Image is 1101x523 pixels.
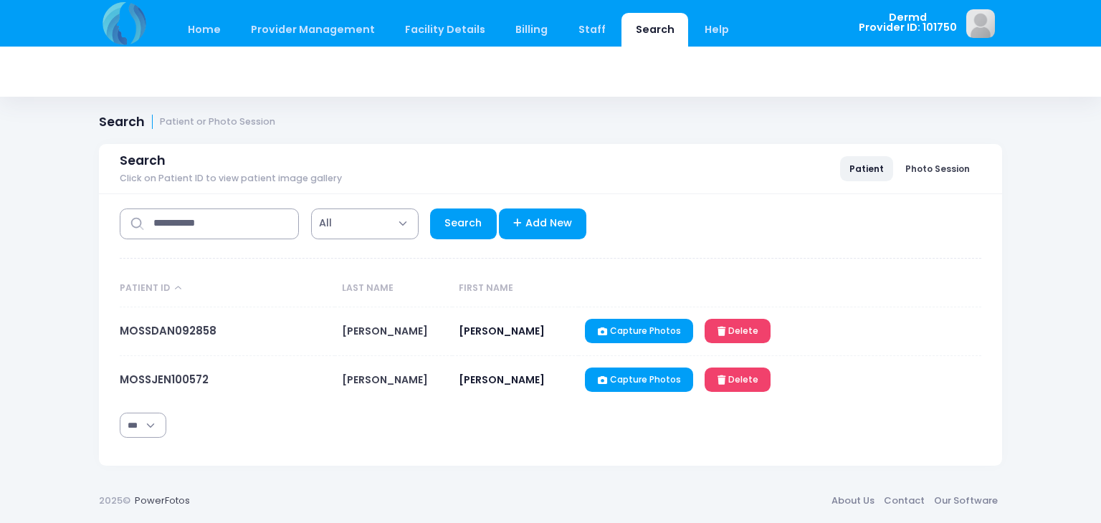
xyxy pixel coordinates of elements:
[452,270,578,307] th: First Name: activate to sort column ascending
[120,153,166,168] span: Search
[342,324,428,338] span: [PERSON_NAME]
[585,368,693,392] a: Capture Photos
[502,13,562,47] a: Billing
[705,368,771,392] a: Delete
[459,324,545,338] span: [PERSON_NAME]
[826,488,879,514] a: About Us
[585,319,693,343] a: Capture Photos
[173,13,234,47] a: Home
[564,13,619,47] a: Staff
[237,13,389,47] a: Provider Management
[99,494,130,507] span: 2025©
[335,270,452,307] th: Last Name: activate to sort column ascending
[120,270,335,307] th: Patient ID: activate to sort column descending
[966,9,995,38] img: image
[120,372,209,387] a: MOSSJEN100572
[459,373,545,387] span: [PERSON_NAME]
[135,494,190,507] a: PowerFotos
[391,13,500,47] a: Facility Details
[99,115,275,130] h1: Search
[621,13,688,47] a: Search
[691,13,743,47] a: Help
[120,323,216,338] a: MOSSDAN092858
[499,208,587,239] a: Add New
[319,216,332,231] span: All
[840,156,893,181] a: Patient
[879,488,929,514] a: Contact
[430,208,497,239] a: Search
[160,117,275,128] small: Patient or Photo Session
[342,373,428,387] span: [PERSON_NAME]
[896,156,979,181] a: Photo Session
[929,488,1002,514] a: Our Software
[311,208,419,239] span: All
[859,12,957,33] span: Dermd Provider ID: 101750
[120,173,342,184] span: Click on Patient ID to view patient image gallery
[705,319,771,343] a: Delete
